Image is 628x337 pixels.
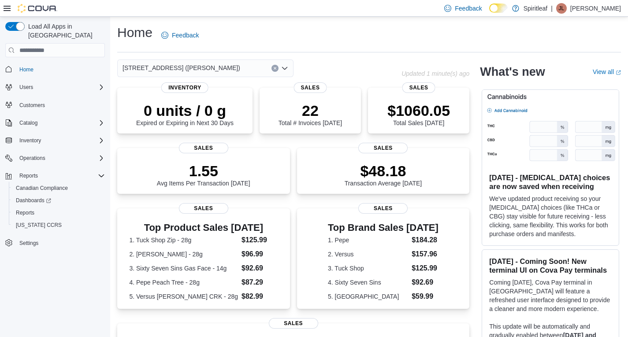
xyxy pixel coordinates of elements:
button: [US_STATE] CCRS [9,219,108,231]
span: Customers [16,100,105,111]
span: Reports [12,207,105,218]
div: Total Sales [DATE] [387,102,450,126]
button: Inventory [2,134,108,147]
p: $1060.05 [387,102,450,119]
button: Operations [2,152,108,164]
span: Dashboards [12,195,105,206]
dd: $92.69 [242,263,278,274]
button: Users [2,81,108,93]
button: Reports [16,170,41,181]
p: Updated 1 minute(s) ago [401,70,469,77]
button: Settings [2,237,108,249]
span: Users [16,82,105,93]
button: Customers [2,99,108,111]
button: Reports [2,170,108,182]
dd: $59.99 [412,291,438,302]
p: We've updated product receiving so your [MEDICAL_DATA] choices (like THCa or CBG) stay visible fo... [489,194,612,238]
span: Home [16,63,105,74]
a: Reports [12,207,38,218]
nav: Complex example [5,59,105,272]
h3: [DATE] - [MEDICAL_DATA] choices are now saved when receiving [489,173,612,191]
span: Customers [19,102,45,109]
span: Sales [269,318,318,329]
span: Feedback [172,31,199,40]
h2: What's new [480,65,545,79]
dd: $82.99 [242,291,278,302]
p: Coming [DATE], Cova Pay terminal in [GEOGRAPHIC_DATA] will feature a refreshed user interface des... [489,278,612,313]
span: Reports [16,209,34,216]
button: Operations [16,153,49,163]
a: [US_STATE] CCRS [12,220,65,230]
dd: $96.99 [242,249,278,259]
dt: 4. Sixty Seven Sins [328,278,408,287]
span: Sales [179,143,228,153]
span: Canadian Compliance [12,183,105,193]
h1: Home [117,24,152,41]
div: Expired or Expiring in Next 30 Days [136,102,234,126]
dt: 3. Sixty Seven Sins Gas Face - 14g [129,264,238,273]
span: Users [19,84,33,91]
a: Customers [16,100,48,111]
span: JL [559,3,565,14]
span: Catalog [19,119,37,126]
button: Inventory [16,135,45,146]
span: Operations [19,155,45,162]
span: Settings [19,240,38,247]
span: Sales [358,143,408,153]
span: Sales [402,82,435,93]
a: Home [16,64,37,75]
dt: 4. Pepe Peach Tree - 28g [129,278,238,287]
span: Reports [16,170,105,181]
dt: 2. [PERSON_NAME] - 28g [129,250,238,259]
span: Home [19,66,33,73]
dt: 5. [GEOGRAPHIC_DATA] [328,292,408,301]
p: 22 [279,102,342,119]
span: Inventory [19,137,41,144]
span: Washington CCRS [12,220,105,230]
h3: Top Brand Sales [DATE] [328,222,438,233]
span: Reports [19,172,38,179]
span: Sales [294,82,327,93]
h3: [DATE] - Coming Soon! New terminal UI on Cova Pay terminals [489,257,612,274]
p: | [551,3,553,14]
span: Settings [16,237,105,248]
span: Operations [16,153,105,163]
dt: 3. Tuck Shop [328,264,408,273]
button: Canadian Compliance [9,182,108,194]
span: [STREET_ADDRESS] ([PERSON_NAME]) [123,63,240,73]
span: Sales [358,203,408,214]
dt: 1. Pepe [328,236,408,244]
span: [US_STATE] CCRS [16,222,62,229]
p: 0 units / 0 g [136,102,234,119]
div: Jasper L [556,3,567,14]
button: Home [2,63,108,75]
dt: 1. Tuck Shop Zip - 28g [129,236,238,244]
span: Inventory [16,135,105,146]
button: Catalog [2,117,108,129]
button: Reports [9,207,108,219]
h3: Top Product Sales [DATE] [129,222,278,233]
span: Sales [179,203,228,214]
a: Settings [16,238,42,248]
dd: $184.28 [412,235,438,245]
button: Users [16,82,37,93]
a: Canadian Compliance [12,183,71,193]
img: Cova [18,4,57,13]
a: Feedback [158,26,202,44]
span: Canadian Compliance [16,185,68,192]
a: Dashboards [12,195,55,206]
span: Dashboards [16,197,51,204]
dd: $125.99 [242,235,278,245]
button: Clear input [271,65,279,72]
input: Dark Mode [489,4,508,13]
span: Load All Apps in [GEOGRAPHIC_DATA] [25,22,105,40]
button: Catalog [16,118,41,128]
p: Spiritleaf [524,3,547,14]
dt: 5. Versus [PERSON_NAME] CRK - 28g [129,292,238,301]
span: Inventory [161,82,208,93]
span: Catalog [16,118,105,128]
p: $48.18 [345,162,422,180]
div: Avg Items Per Transaction [DATE] [157,162,250,187]
button: Open list of options [281,65,288,72]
